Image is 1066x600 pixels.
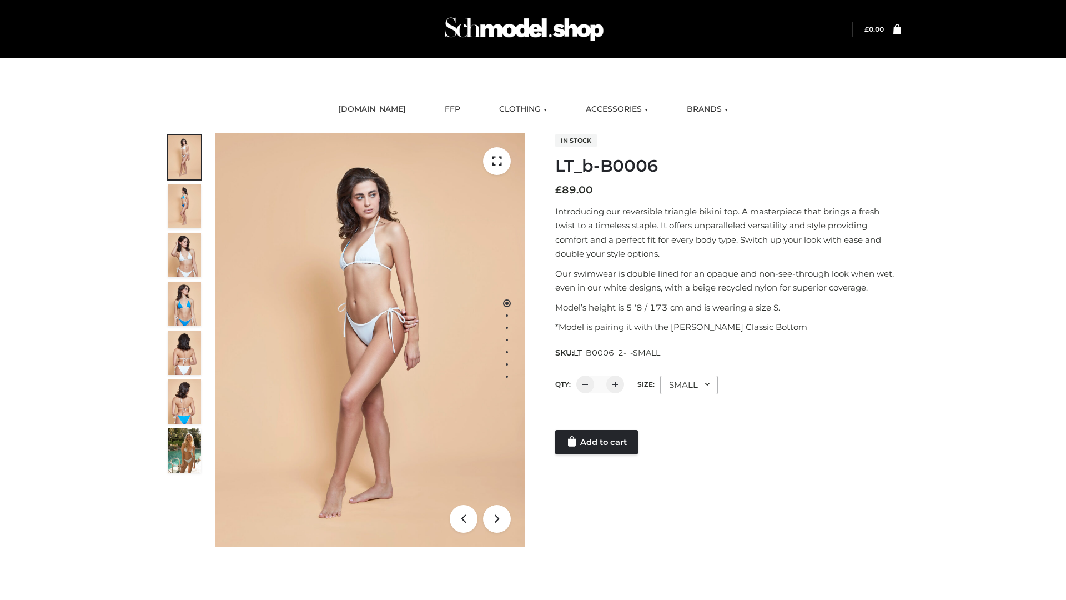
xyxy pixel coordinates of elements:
[168,331,201,375] img: ArielClassicBikiniTop_CloudNine_AzureSky_OW114ECO_7-scaled.jpg
[637,380,655,388] label: Size:
[168,428,201,473] img: Arieltop_CloudNine_AzureSky2.jpg
[555,346,661,359] span: SKU:
[555,184,562,196] span: £
[555,184,593,196] bdi: 89.00
[864,25,869,33] span: £
[555,134,597,147] span: In stock
[555,267,901,295] p: Our swimwear is double lined for an opaque and non-see-through look when wet, even in our white d...
[555,380,571,388] label: QTY:
[678,97,736,122] a: BRANDS
[491,97,555,122] a: CLOTHING
[168,282,201,326] img: ArielClassicBikiniTop_CloudNine_AzureSky_OW114ECO_4-scaled.jpg
[168,135,201,179] img: ArielClassicBikiniTop_CloudNine_AzureSky_OW114ECO_1-scaled.jpg
[330,97,414,122] a: [DOMAIN_NAME]
[864,25,884,33] a: £0.00
[574,348,660,358] span: LT_B0006_2-_-SMALL
[215,133,525,547] img: ArielClassicBikiniTop_CloudNine_AzureSky_OW114ECO_1
[660,376,718,394] div: SMALL
[555,204,901,261] p: Introducing our reversible triangle bikini top. A masterpiece that brings a fresh twist to a time...
[555,430,638,454] a: Add to cart
[441,7,607,51] img: Schmodel Admin 964
[168,184,201,228] img: ArielClassicBikiniTop_CloudNine_AzureSky_OW114ECO_2-scaled.jpg
[864,25,884,33] bdi: 0.00
[168,379,201,424] img: ArielClassicBikiniTop_CloudNine_AzureSky_OW114ECO_8-scaled.jpg
[577,97,656,122] a: ACCESSORIES
[168,233,201,277] img: ArielClassicBikiniTop_CloudNine_AzureSky_OW114ECO_3-scaled.jpg
[436,97,469,122] a: FFP
[555,320,901,334] p: *Model is pairing it with the [PERSON_NAME] Classic Bottom
[555,156,901,176] h1: LT_b-B0006
[555,301,901,315] p: Model’s height is 5 ‘8 / 173 cm and is wearing a size S.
